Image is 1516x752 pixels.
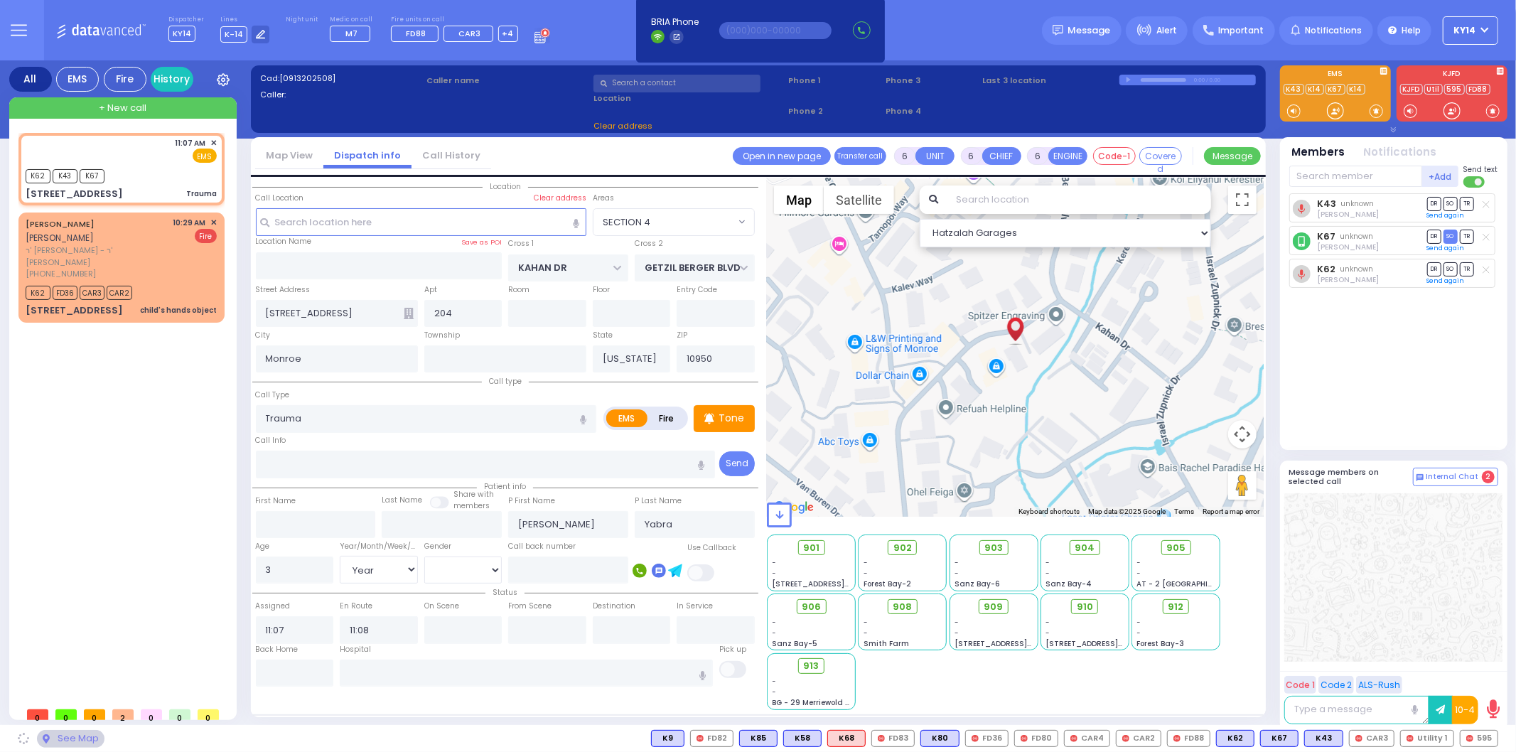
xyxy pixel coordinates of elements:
div: EMS [56,67,99,92]
div: ALS [827,730,866,747]
span: ✕ [210,137,217,149]
label: KJFD [1397,70,1507,80]
a: K67 [1317,231,1335,242]
span: - [1137,628,1141,638]
span: Send text [1463,164,1498,175]
span: 0 [84,709,105,720]
button: Notifications [1364,144,1437,161]
label: Apt [424,284,437,296]
label: Cross 2 [635,238,663,249]
button: Send [719,451,755,476]
input: (000)000-00000 [719,22,832,39]
span: KY14 [168,26,195,42]
input: Search a contact [593,75,760,92]
a: Open in new page [733,147,831,165]
span: [STREET_ADDRESS][PERSON_NAME] [955,638,1089,649]
span: BRIA Phone [651,16,699,28]
span: members [453,500,490,511]
img: red-radio-icon.svg [972,735,979,742]
div: FD36 [965,730,1009,747]
label: Fire [647,409,687,427]
span: - [1137,557,1141,568]
span: K43 [53,169,77,183]
span: Status [485,587,525,598]
span: Smith Farm [864,638,909,649]
span: Other building occupants [404,308,414,319]
label: Clear address [534,193,586,204]
span: [STREET_ADDRESS][PERSON_NAME] [773,579,907,589]
span: 0 [141,709,162,720]
button: Map camera controls [1228,420,1257,448]
span: EMS [193,149,217,163]
div: FD88 [1167,730,1210,747]
label: Dispatcher [168,16,204,24]
h5: Message members on selected call [1289,468,1413,486]
span: 2 [1482,471,1495,483]
div: See map [37,730,104,748]
span: unknown [1341,198,1375,209]
div: K80 [920,730,959,747]
span: - [955,568,959,579]
span: - [1045,628,1050,638]
label: Use Callback [687,542,736,554]
label: Call Info [256,435,286,446]
div: [STREET_ADDRESS] [26,304,123,318]
span: - [1045,568,1050,579]
span: - [955,617,959,628]
div: K58 [783,730,822,747]
span: - [955,628,959,638]
button: Drag Pegman onto the map to open Street View [1228,471,1257,500]
label: Call Type [256,390,290,401]
label: Gender [424,541,451,552]
span: SO [1444,262,1458,276]
img: red-radio-icon.svg [1173,735,1181,742]
input: Search location [947,186,1210,214]
span: DR [1427,197,1441,210]
div: K67 [1260,730,1299,747]
span: CAR2 [107,286,132,300]
label: Last 3 location [983,75,1119,87]
button: Transfer call [834,147,886,165]
p: Tone [719,411,744,426]
label: Cross 1 [508,238,534,249]
button: Toggle fullscreen view [1228,186,1257,214]
span: Yoel Friedrich [1317,274,1379,285]
span: M7 [345,28,358,39]
label: Floor [593,284,610,296]
label: Location Name [256,236,312,247]
small: Share with [453,489,494,500]
label: State [593,330,613,341]
a: Map View [255,149,323,162]
div: FD82 [690,730,733,747]
a: [PERSON_NAME] [26,218,95,230]
span: K62 [26,286,50,300]
div: CAR4 [1064,730,1110,747]
span: Phone 4 [886,105,978,117]
span: Location [483,181,528,192]
span: [0913202508] [279,72,335,84]
span: 910 [1077,600,1093,614]
a: K14 [1347,84,1365,95]
span: unknown [1340,264,1374,274]
button: ENGINE [1048,147,1087,165]
img: Google [770,498,817,517]
img: message.svg [1053,25,1063,36]
label: Turn off text [1463,175,1486,189]
span: - [864,568,868,579]
div: K9 [651,730,684,747]
span: K67 [80,169,104,183]
button: Members [1292,144,1345,161]
span: - [955,557,959,568]
label: Night unit [286,16,318,24]
span: CAR3 [458,28,480,39]
span: FD88 [406,28,426,39]
span: DR [1427,230,1441,243]
label: Street Address [256,284,311,296]
span: Joseph Blumenthal [1317,242,1379,252]
a: Send again [1427,244,1465,252]
span: 903 [984,541,1003,555]
img: red-radio-icon.svg [1122,735,1129,742]
span: DR [1427,262,1441,276]
button: Code 2 [1318,676,1354,694]
span: KY14 [1454,24,1476,37]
